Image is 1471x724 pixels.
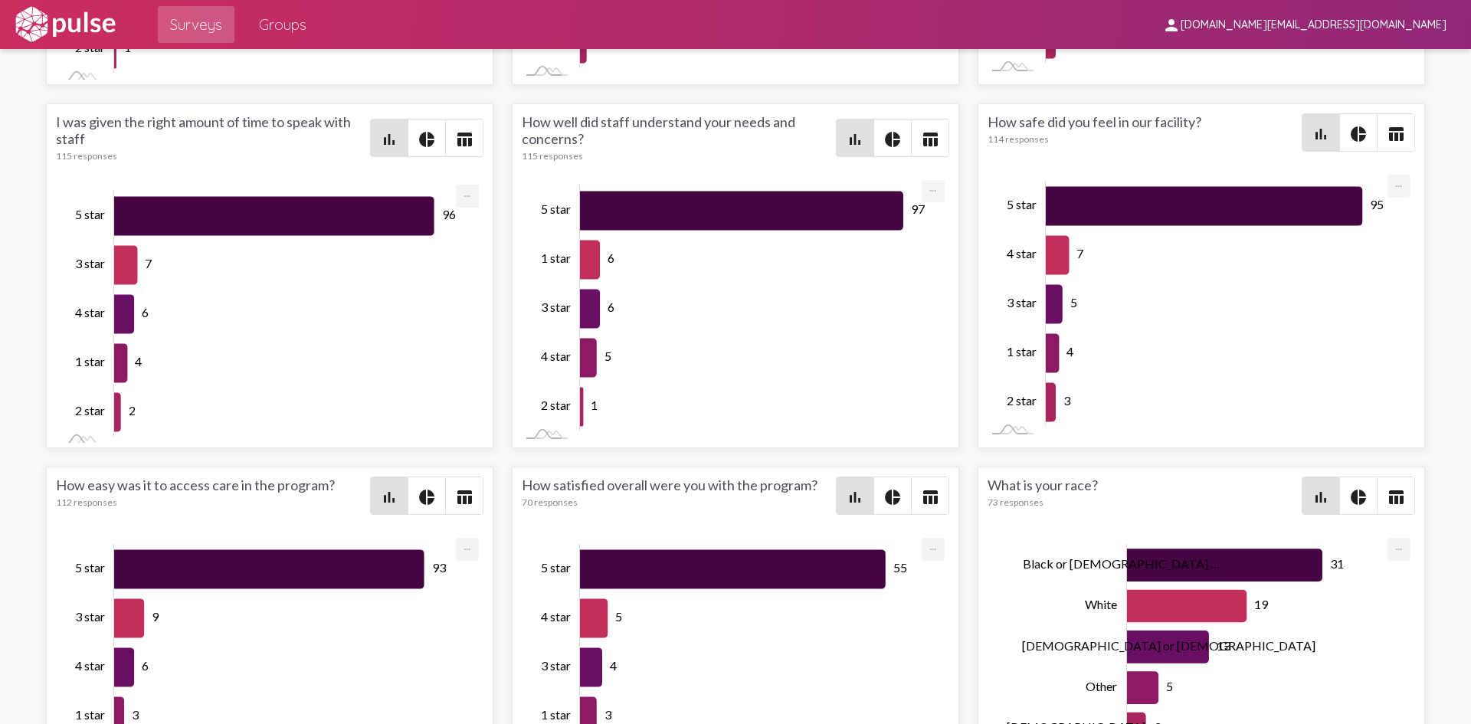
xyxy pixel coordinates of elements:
tspan: 3 [1063,394,1071,408]
div: How well did staff understand your needs and concerns? [522,113,836,162]
button: Bar chart [1302,477,1339,514]
tspan: 4 star [541,349,571,364]
div: I was given the right amount of time to speak with staff [56,113,370,162]
a: Export [Press ENTER or use arrow keys to navigate] [456,185,479,199]
mat-icon: table_chart [455,130,473,149]
button: [DOMAIN_NAME][EMAIL_ADDRESS][DOMAIN_NAME] [1150,10,1459,38]
button: Pie style chart [874,120,911,156]
tspan: 3 star [75,257,105,271]
tspan: 3 star [541,659,571,673]
tspan: 3 star [75,610,105,624]
span: [DOMAIN_NAME][EMAIL_ADDRESS][DOMAIN_NAME] [1181,18,1446,32]
button: Pie style chart [408,477,445,514]
tspan: 4 [610,659,617,673]
tspan: 5 star [541,202,571,217]
tspan: 4 star [1007,247,1037,261]
tspan: 5 [615,610,622,624]
tspan: 3 star [1007,296,1037,310]
tspan: 4 [1066,345,1073,359]
button: Bar chart [837,120,873,156]
button: Table view [446,477,483,514]
mat-icon: pie_chart [418,130,436,149]
div: 112 responses [56,496,370,508]
tspan: 6 [608,251,614,266]
tspan: 93 [431,561,446,575]
span: Groups [259,11,306,38]
mat-icon: bar_chart [846,130,864,149]
tspan: 5 [604,349,611,364]
tspan: [DEMOGRAPHIC_DATA] or [DEMOGRAPHIC_DATA] [1022,638,1315,653]
button: Bar chart [837,477,873,514]
button: Table view [446,120,483,156]
div: How safe did you feel in our facility? [988,113,1302,152]
tspan: 3 [132,708,139,722]
tspan: White [1085,598,1117,612]
mat-icon: table_chart [1387,125,1405,143]
tspan: 4 star [75,659,105,673]
tspan: 5 star [1007,198,1037,212]
a: Export [Press ENTER or use arrow keys to navigate] [922,538,945,552]
a: Surveys [158,6,234,43]
tspan: 2 star [75,404,105,418]
tspan: 96 [441,208,455,222]
tspan: 1 star [75,355,105,369]
button: Pie style chart [1340,114,1377,151]
tspan: 9 [152,610,159,624]
button: Bar chart [371,120,408,156]
mat-icon: pie_chart [1349,125,1368,143]
g: Chart [75,192,459,437]
tspan: 6 [142,306,149,320]
mat-icon: pie_chart [883,488,902,506]
mat-icon: pie_chart [883,130,902,149]
tspan: 1 [591,398,598,413]
a: Groups [247,6,319,43]
g: Series [114,197,434,432]
div: 73 responses [988,496,1302,508]
tspan: 1 star [1007,345,1037,359]
tspan: 5 star [75,561,105,575]
tspan: 1 star [541,251,571,266]
tspan: 2 star [541,398,571,413]
tspan: 1 [123,41,130,55]
button: Pie style chart [1340,477,1377,514]
mat-icon: table_chart [921,488,939,506]
a: Export [Press ENTER or use arrow keys to navigate] [456,538,479,552]
button: Table view [912,477,948,514]
button: Table view [1378,114,1414,151]
div: 114 responses [988,133,1302,145]
tspan: Black or [DEMOGRAPHIC_DATA] … [1023,556,1220,571]
g: Chart [541,186,925,432]
span: Surveys [170,11,222,38]
tspan: 1 star [541,708,571,722]
tspan: 5 star [541,561,571,575]
g: Chart [1007,182,1391,428]
tspan: 31 [1329,556,1343,571]
tspan: 4 star [75,306,105,320]
div: 115 responses [522,150,836,162]
mat-icon: bar_chart [1312,125,1330,143]
a: Export [Press ENTER or use arrow keys to navigate] [922,179,945,194]
tspan: 95 [1370,198,1384,212]
mat-icon: person [1162,16,1181,34]
tspan: 97 [910,202,924,217]
a: Export [Press ENTER or use arrow keys to navigate] [1387,175,1410,189]
g: Series [580,192,903,427]
tspan: 6 [608,300,614,315]
tspan: 3 [604,708,611,722]
mat-icon: pie_chart [418,488,436,506]
tspan: 4 [135,355,142,369]
mat-icon: bar_chart [380,488,398,506]
mat-icon: table_chart [455,488,473,506]
div: 70 responses [522,496,836,508]
mat-icon: bar_chart [846,488,864,506]
div: How satisfied overall were you with the program? [522,477,836,515]
button: Pie style chart [874,477,911,514]
tspan: 1 star [75,708,105,722]
mat-icon: table_chart [921,130,939,149]
button: Pie style chart [408,120,445,156]
tspan: 2 star [541,35,571,50]
a: Export [Press ENTER or use arrow keys to navigate] [1387,538,1410,552]
tspan: 2 [594,35,601,50]
tspan: 6 [142,659,149,673]
div: 115 responses [56,150,370,162]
